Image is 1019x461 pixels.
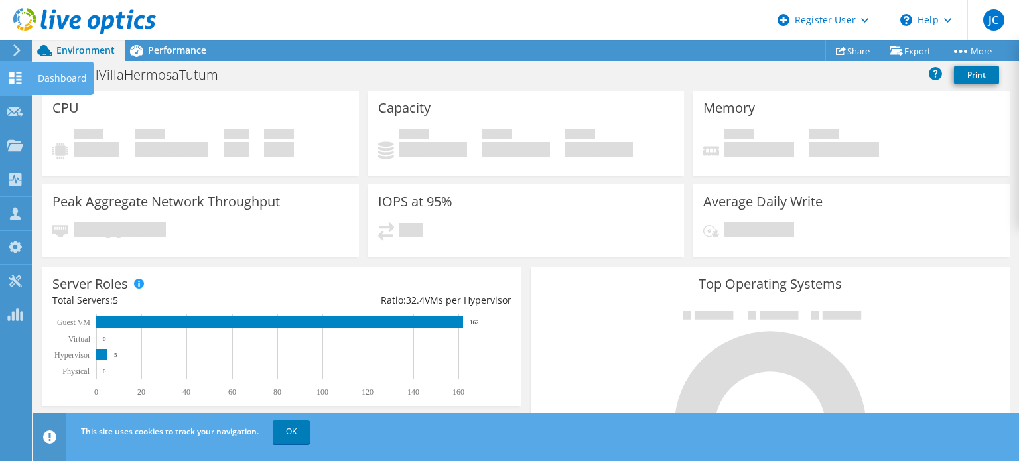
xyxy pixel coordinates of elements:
[264,142,294,157] h4: 10
[74,222,166,237] h4: 6.14 gigabits/s
[282,293,511,308] div: Ratio: VMs per Hypervisor
[724,222,794,237] h4: 408.92 GiB
[470,319,479,326] text: 162
[983,9,1004,31] span: JC
[273,420,310,444] a: OK
[52,194,280,209] h3: Peak Aggregate Network Throughput
[148,44,206,56] span: Performance
[399,142,467,157] h4: 107.13 TiB
[137,387,145,397] text: 20
[724,142,794,157] h4: 785.37 GiB
[724,129,754,142] span: Peak Memory Usage
[94,387,98,397] text: 0
[103,336,106,342] text: 0
[378,101,431,115] h3: Capacity
[135,129,165,142] span: Net CPU
[273,387,281,397] text: 80
[482,129,512,142] span: Free
[52,101,79,115] h3: CPU
[74,142,119,157] h4: 43 GHz
[482,142,550,157] h4: 192.29 TiB
[880,40,941,61] a: Export
[809,142,879,157] h4: 953.12 GiB
[224,129,249,142] span: Cores
[43,68,239,82] h1: HospitalVillaHermosaTutum
[941,40,1002,61] a: More
[54,350,90,360] text: Hypervisor
[406,294,425,306] span: 32.4
[135,142,208,157] h4: 219.00 GHz
[316,387,328,397] text: 100
[703,194,823,209] h3: Average Daily Write
[113,294,118,306] span: 5
[954,66,999,84] a: Print
[825,40,880,61] a: Share
[81,426,259,437] span: This site uses cookies to track your navigation.
[224,142,249,157] h4: 100
[362,387,374,397] text: 120
[407,387,419,397] text: 140
[399,129,429,142] span: Used
[399,223,423,237] h4: 666
[57,318,90,327] text: Guest VM
[182,387,190,397] text: 40
[900,14,912,26] svg: \n
[68,334,91,344] text: Virtual
[52,277,128,291] h3: Server Roles
[62,367,90,376] text: Physical
[56,44,115,56] span: Environment
[565,129,595,142] span: Total
[565,142,633,157] h4: 299.42 TiB
[264,129,294,142] span: CPU Sockets
[541,277,1000,291] h3: Top Operating Systems
[228,387,236,397] text: 60
[703,101,755,115] h3: Memory
[114,352,117,358] text: 5
[31,62,94,95] div: Dashboard
[378,194,452,209] h3: IOPS at 95%
[809,129,839,142] span: Total Memory
[452,387,464,397] text: 160
[52,293,282,308] div: Total Servers:
[74,129,103,142] span: Peak CPU
[103,368,106,375] text: 0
